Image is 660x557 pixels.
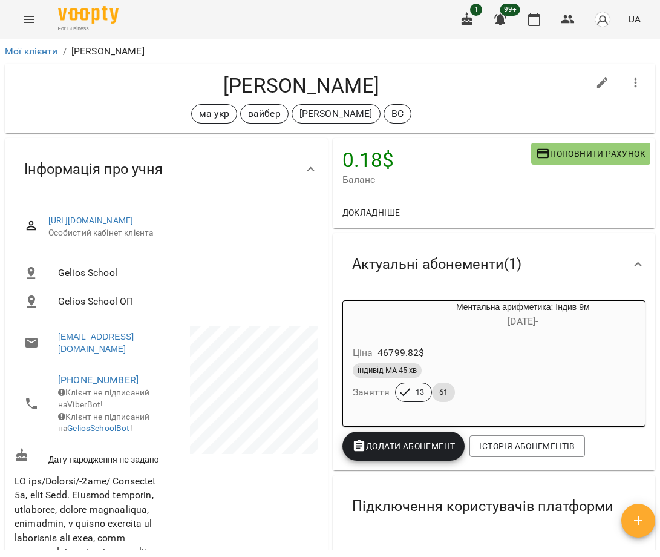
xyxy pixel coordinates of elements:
[58,6,119,24] img: Voopty Logo
[623,8,645,30] button: UA
[531,143,650,165] button: Поповнити рахунок
[353,384,390,401] h6: Заняття
[58,294,309,309] span: Gelios School ОП
[248,107,281,121] p: вайбер
[401,301,645,330] div: Ментальна арифметика: Індив 9м
[343,301,645,417] button: Ментальна арифметика: Індив 9м[DATE]- Ціна46799.82$індивід МА 45 хвЗаняття1361
[536,147,645,161] span: Поповнити рахунок
[352,255,521,274] span: Актуальні абонементи ( 1 )
[333,475,656,538] div: Підключення користувачів платформи
[191,104,237,124] div: ма укр
[391,107,404,121] p: ВС
[5,138,328,200] div: Інформація про учня
[479,439,575,453] span: Історія абонементів
[408,387,431,398] span: 13
[71,44,145,59] p: [PERSON_NAME]
[299,107,373,121] p: [PERSON_NAME]
[24,160,163,179] span: Інформація про учня
[48,227,309,239] span: Особистий кабінет клієнта
[12,446,166,468] div: Дату народження не задано
[377,346,424,360] p: 46799.82 $
[63,44,67,59] li: /
[384,104,411,124] div: ВС
[338,202,405,223] button: Докладніше
[628,13,641,25] span: UA
[67,423,129,433] a: GeliosSchoolBot
[292,104,381,124] div: [PERSON_NAME]
[594,11,611,28] img: avatar_s.png
[58,25,119,33] span: For Business
[199,107,229,121] p: ма укр
[333,233,656,295] div: Актуальні абонементи(1)
[353,344,373,361] h6: Ціна
[500,4,520,16] span: 99+
[342,173,531,187] span: Баланс
[343,301,401,330] div: Ментальна арифметика: Індив 9м
[508,315,538,327] span: [DATE] -
[15,5,44,34] button: Menu
[58,374,139,386] a: [PHONE_NUMBER]
[352,439,456,453] span: Додати Абонемент
[352,497,613,516] span: Підключення користувачів платформи
[58,412,149,433] span: Клієнт не підписаний на !
[342,432,465,461] button: Додати Абонемент
[15,73,588,98] h4: [PERSON_NAME]
[58,387,149,409] span: Клієнт не підписаний на ViberBot!
[58,266,309,280] span: Gelios School
[5,44,655,59] nav: breadcrumb
[48,216,134,225] a: [URL][DOMAIN_NAME]
[469,435,584,457] button: Історія абонементів
[432,387,455,398] span: 61
[470,4,482,16] span: 1
[353,365,422,376] span: індивід МА 45 хв
[5,45,58,57] a: Мої клієнти
[240,104,289,124] div: вайбер
[58,331,154,355] a: [EMAIL_ADDRESS][DOMAIN_NAME]
[342,148,531,173] h4: 0.18 $
[342,205,400,220] span: Докладніше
